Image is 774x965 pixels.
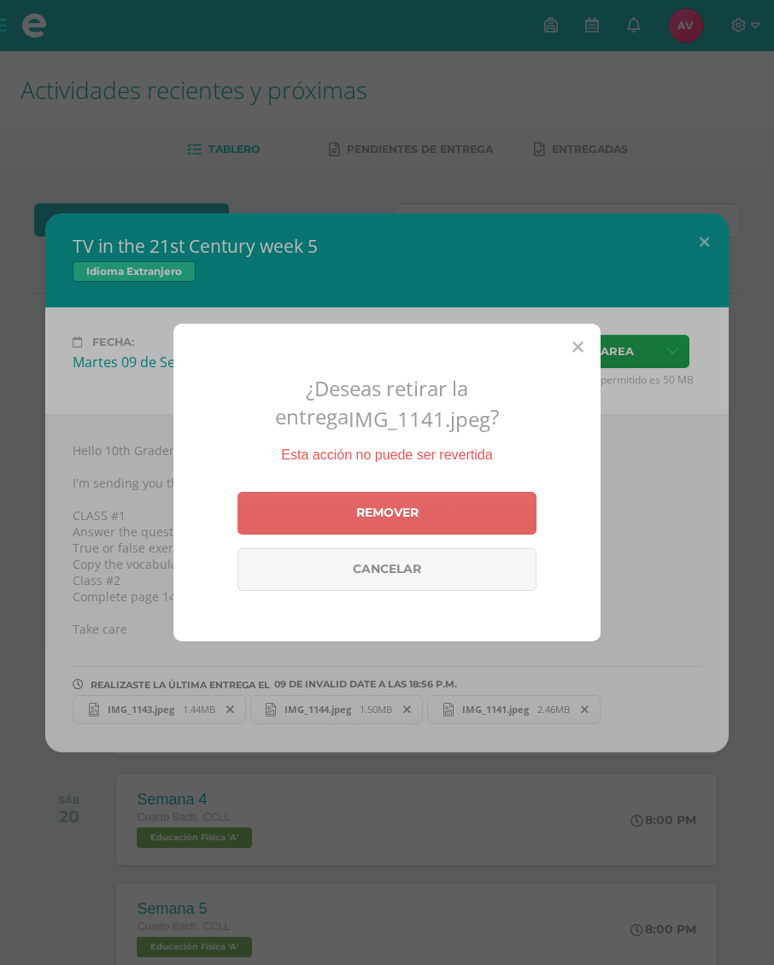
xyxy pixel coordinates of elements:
span: Esta acción no puede ser revertida [281,447,492,462]
span: Close (Esc) [572,336,583,357]
a: Remover [237,492,537,535]
a: Cancelar [237,548,537,591]
span: IMG_1141.jpeg [349,405,490,433]
h2: ¿Deseas retirar la entrega ? [194,374,580,433]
